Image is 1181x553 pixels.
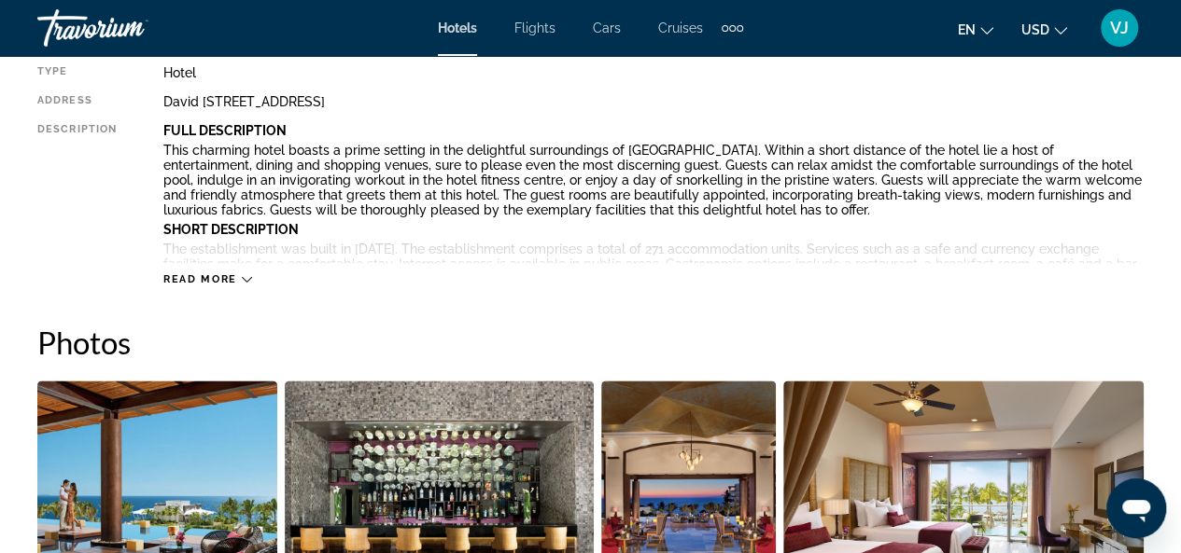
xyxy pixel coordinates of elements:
a: Travorium [37,4,224,52]
a: Cruises [658,21,703,35]
button: Extra navigation items [722,13,743,43]
button: Change currency [1021,16,1067,43]
h2: Photos [37,324,1144,361]
span: USD [1021,22,1049,37]
a: Cars [593,21,621,35]
div: Address [37,94,117,109]
div: David [STREET_ADDRESS] [163,94,1144,109]
button: Read more [163,272,252,286]
iframe: Button to launch messaging window [1106,478,1166,538]
span: Read more [163,273,237,285]
span: VJ [1110,19,1129,37]
b: Short Description [163,222,299,237]
a: Flights [514,21,555,35]
b: Full Description [163,123,287,138]
p: This charming hotel boasts a prime setting in the delightful surroundings of [GEOGRAPHIC_DATA]. W... [163,143,1144,217]
div: Description [37,123,117,263]
button: User Menu [1095,8,1144,48]
div: Type [37,65,117,80]
span: en [958,22,976,37]
a: Hotels [438,21,477,35]
div: Hotel [163,65,1144,80]
button: Change language [958,16,993,43]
